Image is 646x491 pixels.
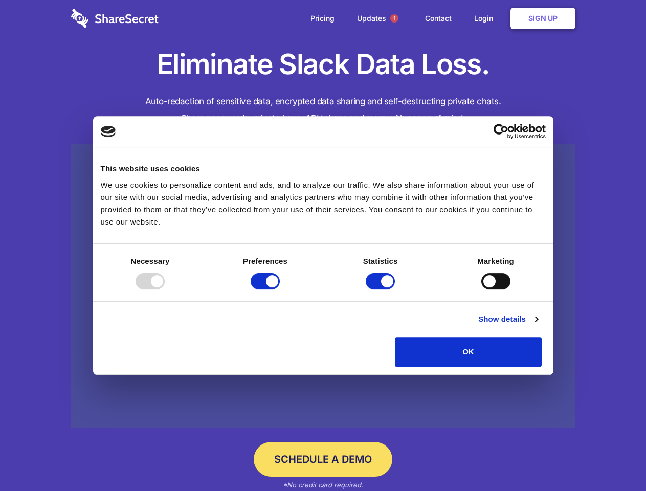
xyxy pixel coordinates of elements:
img: logo-wordmark-white-trans-d4663122ce5f474addd5e946df7df03e33cb6a1c49d2221995e7729f52c070b2.svg [71,9,159,28]
div: This website uses cookies [101,163,546,175]
span: 1 [390,14,398,23]
strong: Preferences [243,257,287,265]
a: Login [464,3,508,34]
a: Usercentrics Cookiebot - opens in a new window [456,124,546,139]
a: Wistia video thumbnail [71,144,575,428]
a: Show details [478,313,538,325]
button: OK [395,337,542,367]
img: logo [101,126,116,137]
strong: Statistics [363,257,398,265]
a: Schedule a Demo [254,442,392,477]
div: We use cookies to personalize content and ads, and to analyze our traffic. We also share informat... [101,179,546,228]
a: Pricing [300,3,345,34]
h4: Auto-redaction of sensitive data, encrypted data sharing and self-destructing private chats. Shar... [71,93,575,127]
a: Contact [415,3,462,34]
strong: Necessary [131,257,170,265]
strong: Marketing [477,257,514,265]
a: Sign Up [510,8,575,29]
h1: Eliminate Slack Data Loss. [71,46,575,83]
em: *No credit card required. [283,481,363,489]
